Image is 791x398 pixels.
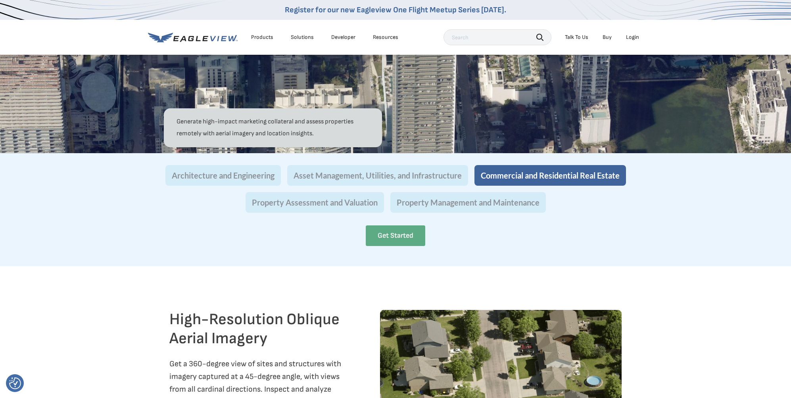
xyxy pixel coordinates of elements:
a: Developer [331,34,355,41]
div: Solutions [291,34,314,41]
button: Asset Management, Utilities, and Infrastructure [287,165,468,186]
button: Architecture and Engineering [165,165,281,186]
div: Resources [373,34,398,41]
button: Consent Preferences [9,377,21,389]
input: Search [443,29,551,45]
a: Buy [603,34,612,41]
h2: High-Resolution Oblique Aerial Imagery [169,310,355,348]
a: Register for our new Eagleview One Flight Meetup Series [DATE]. [285,5,506,15]
div: Talk To Us [565,34,588,41]
a: Get Started [366,225,425,246]
img: Revisit consent button [9,377,21,389]
p: Generate high-impact marketing collateral and assess properties remotely with aerial imagery and ... [177,116,369,140]
button: Property Assessment and Valuation [246,192,384,213]
div: Login [626,34,639,41]
div: Products [251,34,273,41]
button: Property Management and Maintenance [390,192,546,213]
